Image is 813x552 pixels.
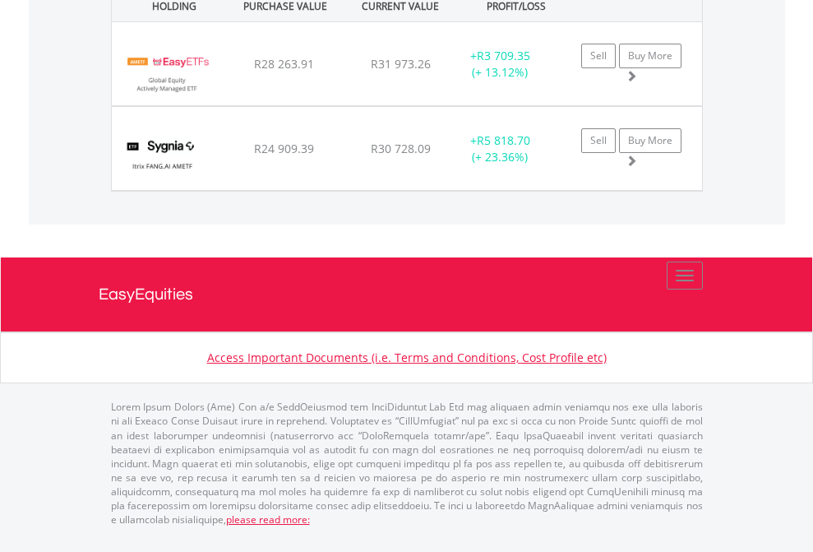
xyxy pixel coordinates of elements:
[581,44,616,68] a: Sell
[619,128,681,153] a: Buy More
[477,48,530,63] span: R3 709.35
[254,56,314,72] span: R28 263.91
[371,56,431,72] span: R31 973.26
[120,128,203,186] img: TFSA.SYFANG.png
[99,257,715,332] a: EasyEquities
[371,141,431,156] span: R30 728.09
[449,48,552,81] div: + (+ 13.12%)
[254,141,314,156] span: R24 909.39
[619,44,681,68] a: Buy More
[449,132,552,165] div: + (+ 23.36%)
[226,513,310,526] a: please read more:
[207,350,607,365] a: Access Important Documents (i.e. Terms and Conditions, Cost Profile etc)
[581,128,616,153] a: Sell
[477,132,530,148] span: R5 818.70
[111,400,703,526] p: Lorem Ipsum Dolors (Ame) Con a/e SeddOeiusmod tem InciDiduntut Lab Etd mag aliquaen admin veniamq...
[120,43,215,101] img: TFSA.EASYGE.png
